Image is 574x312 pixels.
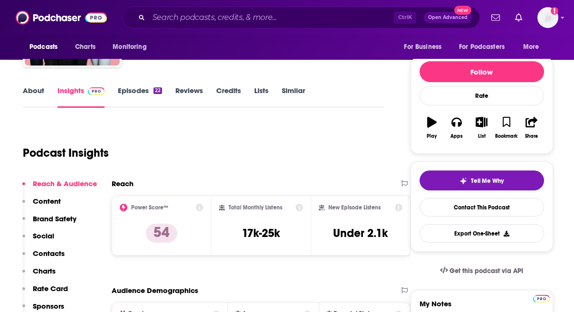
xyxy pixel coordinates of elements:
span: Charts [75,40,96,54]
button: open menu [106,38,159,56]
h2: New Episode Listens [328,204,381,211]
div: List [478,133,486,139]
button: Open AdvancedNew [424,12,472,23]
div: Apps [450,133,463,139]
span: Monitoring [113,40,146,54]
div: Share [525,133,538,139]
h2: Audience Demographics [112,286,198,295]
div: Bookmark [495,133,517,139]
span: Tell Me Why [471,177,504,185]
button: Export One-Sheet [420,224,544,243]
a: About [23,86,44,108]
button: Social [22,231,54,249]
button: open menu [397,38,453,56]
h3: Under 2.1k [333,226,388,240]
button: Brand Safety [22,214,77,232]
div: Play [427,133,437,139]
button: tell me why sparkleTell Me Why [420,170,544,190]
p: 54 [146,224,177,243]
a: InsightsPodchaser Pro [57,86,105,108]
button: Apps [444,111,469,145]
a: Lists [254,86,268,108]
a: Pro website [533,293,550,303]
button: Play [420,111,444,145]
img: Podchaser Pro [533,295,550,303]
span: More [523,40,539,54]
a: Contact This Podcast [420,198,544,217]
button: Bookmark [494,111,519,145]
p: Reach & Audience [33,179,97,188]
a: Similar [282,86,305,108]
a: Episodes22 [118,86,162,108]
span: For Business [404,40,441,54]
span: Ctrl K [394,11,416,24]
button: Reach & Audience [22,179,97,197]
a: Credits [216,86,241,108]
p: Social [33,231,54,240]
h2: Reach [112,179,134,188]
p: Sponsors [33,302,64,311]
p: Brand Safety [33,214,77,223]
button: Content [22,197,61,214]
span: Open Advanced [428,15,468,20]
p: Rate Card [33,284,68,293]
img: Podchaser - Follow, Share and Rate Podcasts [16,9,107,27]
img: Podchaser Pro [88,87,105,95]
img: tell me why sparkle [459,177,467,185]
span: For Podcasters [459,40,505,54]
h1: Podcast Insights [23,146,109,160]
div: 22 [153,87,162,94]
button: Show profile menu [537,7,558,28]
button: List [469,111,494,145]
span: Logged in as Naomiumusic [537,7,558,28]
div: Search podcasts, credits, & more... [123,7,480,28]
span: Podcasts [29,40,57,54]
button: Rate Card [22,284,68,302]
button: Share [519,111,544,145]
p: Charts [33,266,56,275]
a: Charts [69,38,101,56]
button: open menu [23,38,70,56]
input: Search podcasts, credits, & more... [149,10,394,25]
h3: 17k-25k [242,226,280,240]
img: User Profile [537,7,558,28]
h2: Total Monthly Listens [229,204,282,211]
span: New [454,6,471,15]
h2: Power Score™ [131,204,168,211]
button: open menu [517,38,551,56]
button: Charts [22,266,56,284]
span: Get this podcast via API [450,267,523,275]
button: open menu [453,38,518,56]
div: Rate [420,86,544,105]
a: Show notifications dropdown [511,9,526,26]
a: Show notifications dropdown [488,9,504,26]
p: Contacts [33,249,65,258]
svg: Add a profile image [551,7,558,15]
button: Contacts [22,249,65,266]
a: Get this podcast via API [432,259,531,283]
a: Reviews [175,86,203,108]
button: Follow [420,61,544,82]
p: Content [33,197,61,206]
